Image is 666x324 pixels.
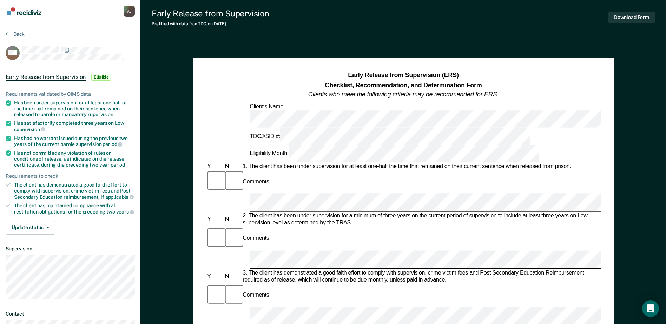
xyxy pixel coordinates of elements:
[223,273,241,280] div: N
[6,221,55,235] button: Update status
[111,162,125,168] span: period
[241,178,272,185] div: Comments:
[7,7,41,15] img: Recidiviz
[642,300,659,317] div: Open Intercom Messenger
[6,91,135,97] div: Requirements validated by OIMS data
[116,209,134,215] span: years
[88,112,113,117] span: supervision
[206,216,223,223] div: Y
[6,173,135,179] div: Requirements to check
[14,203,135,215] div: The client has maintained compliance with all restitution obligations for the preceding two
[6,74,86,81] span: Early Release from Supervision
[241,235,272,242] div: Comments:
[248,145,540,162] div: Eligibility Month:
[6,31,25,37] button: Back
[14,120,135,132] div: Has satisfactorily completed three years on Low
[91,74,111,81] span: Eligible
[206,163,223,170] div: Y
[14,135,135,147] div: Has had no warrant issued during the previous two years of the current parole supervision
[152,8,269,19] div: Early Release from Supervision
[105,194,134,200] span: applicable
[241,213,601,227] div: 2. The client has been under supervision for a minimum of three years on the current period of su...
[325,81,482,88] strong: Checklist, Recommendation, and Determination Form
[241,163,601,170] div: 1. The client has been under supervision for at least one-half the time that remained on their cu...
[124,6,135,17] button: Profile dropdown button
[152,21,269,26] div: Prefilled with data from TDCJ on [DATE] .
[608,12,655,23] button: Download Form
[348,72,459,79] strong: Early Release from Supervision (ERS)
[206,273,223,280] div: Y
[14,100,135,117] div: Has been under supervision for at least one half of the time that remained on their sentence when...
[14,150,135,168] div: Has not committed any violation of rules or conditions of release, as indicated on the release ce...
[241,270,601,284] div: 3. The client has demonstrated a good faith effort to comply with supervision, crime victim fees ...
[124,6,135,17] div: A J
[6,246,135,252] dt: Supervision
[6,311,135,317] dt: Contact
[223,216,241,223] div: N
[241,292,272,299] div: Comments:
[14,127,45,132] span: supervision
[308,91,499,98] em: Clients who meet the following criteria may be recommended for ERS.
[248,128,532,145] div: TDCJ/SID #:
[223,163,241,170] div: N
[103,141,122,147] span: period
[14,182,135,200] div: The client has demonstrated a good faith effort to comply with supervision, crime victim fees and...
